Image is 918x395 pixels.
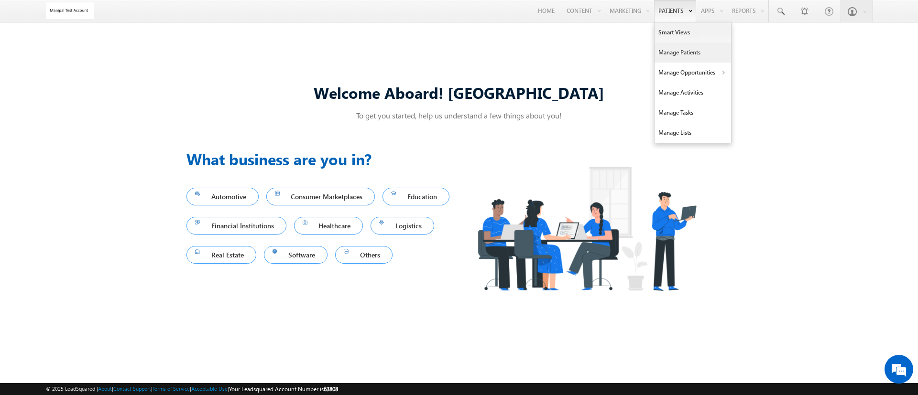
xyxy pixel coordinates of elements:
a: Terms of Service [153,385,190,392]
a: Manage Opportunities [655,63,731,83]
img: Custom Logo [46,2,94,19]
a: Acceptable Use [191,385,228,392]
span: Consumer Marketplaces [275,190,367,203]
span: © 2025 LeadSquared | | | | | [46,384,338,394]
a: Manage Activities [655,83,731,103]
img: Industry.png [459,148,714,310]
a: Manage Patients [655,43,731,63]
h3: What business are you in? [186,148,459,171]
span: Financial Institutions [195,219,278,232]
a: Smart Views [655,22,731,43]
span: Real Estate [195,248,248,261]
a: Manage Tasks [655,103,731,123]
textarea: Type your message and hit 'Enter' [12,88,175,286]
div: Chat with us now [50,50,161,63]
span: Others [344,248,384,261]
span: Education [391,190,441,203]
div: Minimize live chat window [157,5,180,28]
span: Logistics [379,219,426,232]
em: Start Chat [130,294,174,307]
img: d_60004797649_company_0_60004797649 [16,50,40,63]
span: Healthcare [303,219,355,232]
div: Welcome Aboard! [GEOGRAPHIC_DATA] [186,82,732,103]
span: Automotive [195,190,250,203]
span: 63808 [324,385,338,393]
span: Software [273,248,319,261]
a: Manage Lists [655,123,731,143]
span: Your Leadsquared Account Number is [229,385,338,393]
a: Contact Support [113,385,151,392]
a: About [98,385,112,392]
p: To get you started, help us understand a few things about you! [186,110,732,120]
